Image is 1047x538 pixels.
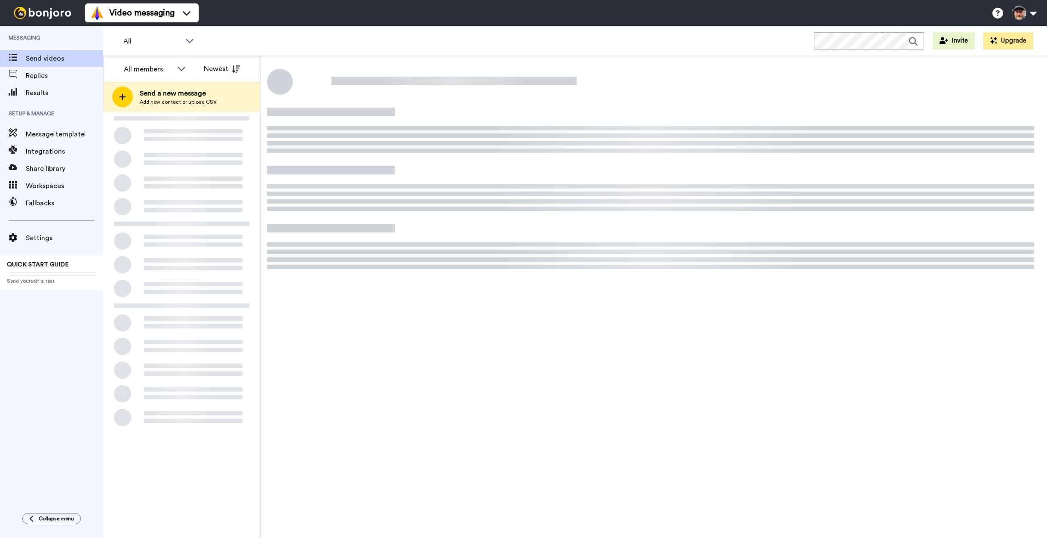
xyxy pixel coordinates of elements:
button: Invite [933,32,975,49]
span: QUICK START GUIDE [7,262,69,268]
span: Send videos [26,53,103,64]
span: Video messaging [109,7,175,19]
span: Settings [26,233,103,243]
span: Send yourself a test [7,278,96,284]
img: vm-color.svg [90,6,104,20]
span: All [123,36,181,46]
span: Results [26,88,103,98]
span: Message template [26,129,103,139]
span: Replies [26,71,103,81]
span: Fallbacks [26,198,103,208]
span: Workspaces [26,181,103,191]
button: Upgrade [983,32,1033,49]
span: Collapse menu [39,515,74,522]
span: Send a new message [140,88,217,99]
span: Share library [26,164,103,174]
div: All members [124,64,173,74]
button: Newest [197,60,247,77]
span: Add new contact or upload CSV [140,99,217,105]
span: Integrations [26,146,103,157]
img: bj-logo-header-white.svg [10,7,75,19]
button: Collapse menu [22,513,81,524]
